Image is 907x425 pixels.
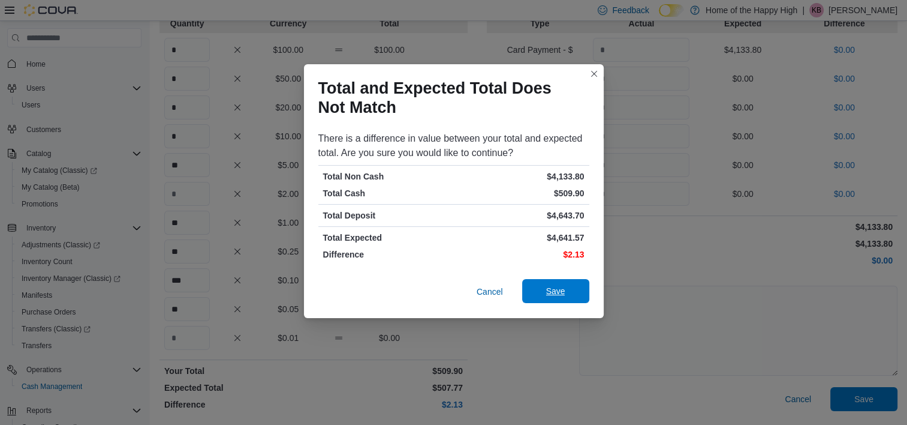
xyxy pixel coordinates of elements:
[456,232,584,244] p: $4,641.57
[323,170,451,182] p: Total Non Cash
[546,285,565,297] span: Save
[477,286,503,298] span: Cancel
[456,209,584,222] p: $4,643.70
[522,279,589,303] button: Save
[318,79,580,117] h1: Total and Expected Total Does Not Match
[323,232,451,244] p: Total Expected
[587,67,601,81] button: Closes this modal window
[323,249,451,261] p: Difference
[456,249,584,261] p: $2.13
[323,187,451,199] p: Total Cash
[472,280,508,304] button: Cancel
[456,187,584,199] p: $509.90
[456,170,584,182] p: $4,133.80
[318,131,589,160] div: There is a difference in value between your total and expected total. Are you sure you would like...
[323,209,451,222] p: Total Deposit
